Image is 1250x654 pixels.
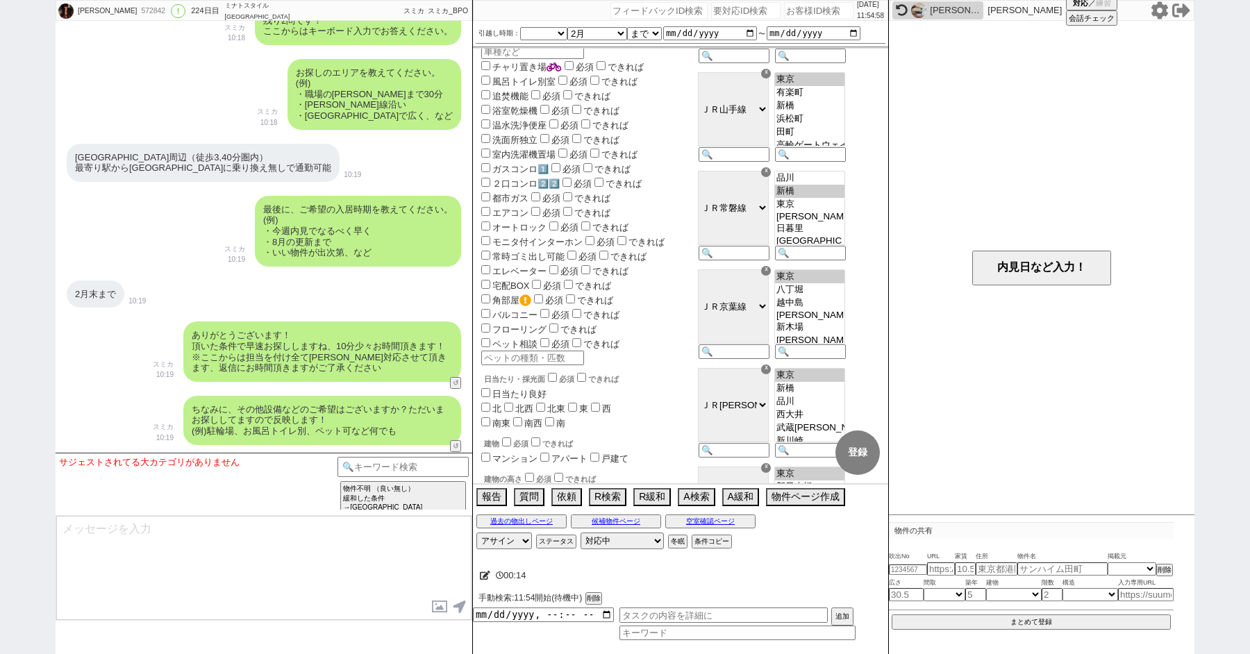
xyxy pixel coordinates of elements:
span: 必須 [569,149,587,160]
p: スミカ [224,22,245,33]
input: できれば [577,373,586,382]
input: できれば [572,338,581,347]
label: 南東 [492,418,510,428]
label: モニタ付インターホン [478,237,583,247]
p: 10:18 [257,117,278,128]
button: 報告 [476,488,507,506]
button: 追加 [831,607,853,626]
input: 🔍 [699,443,769,458]
span: 00:14 [503,570,526,580]
p: 物件の共有 [889,522,1174,539]
label: 追焚機能 [478,91,528,101]
label: 北 [492,403,501,414]
button: R検索 [589,488,626,506]
label: バルコニー [478,310,537,320]
input: できれば [566,294,575,303]
div: 2月末まで [67,280,124,308]
input: できれば [581,265,590,274]
input: キーワード [619,626,856,640]
input: できれば [617,236,626,245]
label: オートロック [478,222,547,233]
label: 西 [602,403,611,414]
button: 内見日など入力！ [972,251,1111,285]
label: 温水洗浄便座 [478,120,547,131]
input: 浴室乾燥機 [481,105,490,114]
label: できれば [569,339,619,349]
div: 224日目 [191,6,219,17]
input: 🔍 [775,49,846,63]
option: 東京 [775,198,844,211]
option: 東京 [775,369,844,382]
input: できれば [572,134,581,143]
input: 🔍キーワード検索 [337,457,469,477]
input: サンハイム田町 [1017,562,1108,576]
span: 必須 [569,76,587,87]
div: ☓ [761,364,771,374]
button: 会話チェック [1066,10,1117,26]
img: 0hsXILXOYDLHdkNT_hv85SCBRlLx1HRHVlG1BkRVM9IEFaVTwkGAEwFVg8chNZA2x1SwY3FAQ2cxdoJlsRemPQQ2MFckBdAW0... [58,3,74,19]
input: https://suumo.jp/chintai/jnc_000022489271 [1118,588,1174,601]
label: できれば [578,120,628,131]
option: 浜松町 [775,112,844,126]
input: 🔍 [699,147,769,162]
option: 品川 [775,395,844,408]
button: ↺ [450,377,461,389]
button: 条件コピー [692,535,732,548]
label: 角部屋 [478,295,531,305]
input: 🔍 [775,147,846,162]
label: できれば [592,178,642,189]
label: できれば [569,106,619,116]
option: [PERSON_NAME] [775,310,844,321]
input: 🔍 [699,344,769,359]
input: 🔍 [699,246,769,260]
span: 必須 [542,193,560,203]
label: アパート [551,453,587,464]
input: できれば [590,76,599,85]
input: できれば [563,90,572,99]
input: フローリング [481,324,490,333]
div: [GEOGRAPHIC_DATA]周辺（徒歩3,40分圏内） 最寄り駅から[GEOGRAPHIC_DATA]に乗り換え無しで通勤可能 [67,144,340,182]
input: ２口コンロ2️⃣2️⃣ [481,178,490,187]
input: チャリ置き場 [481,61,490,70]
button: ステータス [536,535,576,548]
div: 手動検索:11:54開始(待機中) [478,593,585,604]
span: 必須 [542,91,560,101]
label: できれば [560,208,610,218]
label: 北西 [515,403,533,414]
span: 必須 [551,339,569,349]
label: できれば [578,222,628,233]
span: 吹出No [889,551,927,562]
p: スミカ [224,244,245,255]
input: 室内洗濯機置場 [481,149,490,158]
div: ちなみに、その他設備などのご希望はございますか？ただいまお探ししてますので反映します！ (例)駐輪場、お風呂トイレ別、ペット可など何でも [183,396,461,445]
span: 物件名 [1017,551,1108,562]
div: 日当たり・採光面 [484,371,692,385]
div: 建物の高さ [484,471,692,485]
label: 南 [556,418,565,428]
input: できれば [554,473,563,482]
span: 必須 [574,178,592,189]
label: 戸建て [601,453,628,464]
span: 住所 [976,551,1017,562]
label: できれば [551,475,596,483]
input: 1234567 [889,564,927,575]
label: 宅配BOX [478,280,529,291]
div: ミナトスタイル[GEOGRAPHIC_DATA] [225,1,294,22]
input: 🔍 [775,344,846,359]
label: ２口コンロ2️⃣2️⃣ [478,178,560,189]
label: フローリング [478,324,547,335]
input: お客様ID検索 [784,2,853,19]
label: 引越し時期： [478,28,520,39]
option: 新日本橋 [775,480,844,494]
input: できれば [564,280,573,289]
label: できれば [561,280,611,291]
label: できれば [560,193,610,203]
input: バルコニー [481,309,490,318]
button: A検索 [678,488,715,506]
label: チャリ置き場 [478,62,562,72]
input: 角部屋 [481,294,490,303]
button: 削除 [1156,564,1173,576]
option: 新橋 [775,382,844,395]
span: 階数 [1042,578,1062,589]
span: 広さ [889,578,924,589]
